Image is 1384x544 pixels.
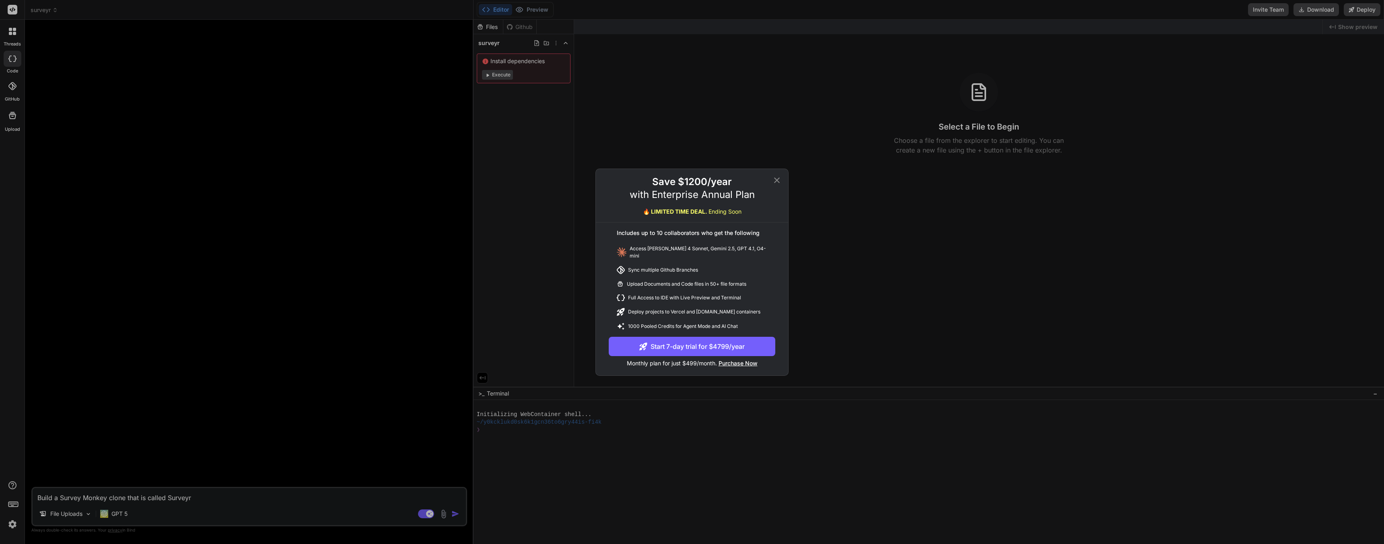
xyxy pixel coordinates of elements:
div: Includes up to 10 collaborators who get the following [609,229,775,242]
h2: Save $1200/year [652,175,732,188]
div: Access [PERSON_NAME] 4 Sonnet, Gemini 2.5, GPT 4.1, O4-mini [609,242,775,263]
div: Deploy projects to Vercel and [DOMAIN_NAME] containers [609,305,775,319]
p: with Enterprise Annual Plan [630,188,755,201]
span: Purchase Now [719,360,758,367]
div: Full Access to IDE with Live Preview and Terminal [609,291,775,305]
p: Monthly plan for just $499/month. [609,356,775,367]
div: Sync multiple Github Branches [609,263,775,277]
div: Upload Documents and Code files in 50+ file formats [609,277,775,291]
span: Ending Soon [708,208,741,215]
div: 🔥 LIMITED TIME DEAL. [643,208,741,216]
div: 1000 Pooled Credits for Agent Mode and AI Chat [609,319,775,334]
button: Start 7-day trial for $4799/year [609,337,775,356]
